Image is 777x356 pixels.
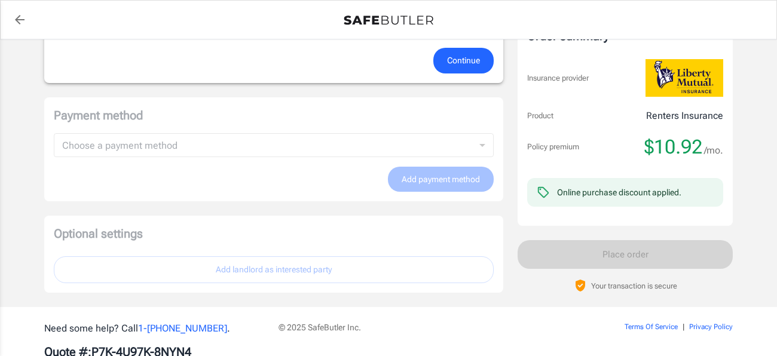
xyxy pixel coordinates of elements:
a: back to quotes [8,8,32,32]
p: Renters Insurance [646,109,723,123]
span: $10.92 [644,135,702,159]
p: Product [527,110,553,122]
p: © 2025 SafeButler Inc. [279,321,557,333]
div: Online purchase discount applied. [557,186,681,198]
a: 1-[PHONE_NUMBER] [138,323,227,334]
p: Insurance provider [527,72,589,84]
a: Terms Of Service [625,323,678,331]
a: Privacy Policy [689,323,733,331]
img: Back to quotes [344,16,433,25]
button: Continue [433,48,494,73]
span: | [683,323,684,331]
p: Need some help? Call . [44,321,264,336]
span: Continue [447,53,480,68]
span: /mo. [704,142,723,159]
img: Liberty Mutual [646,59,723,97]
p: Policy premium [527,141,579,153]
p: Your transaction is secure [591,280,677,291]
